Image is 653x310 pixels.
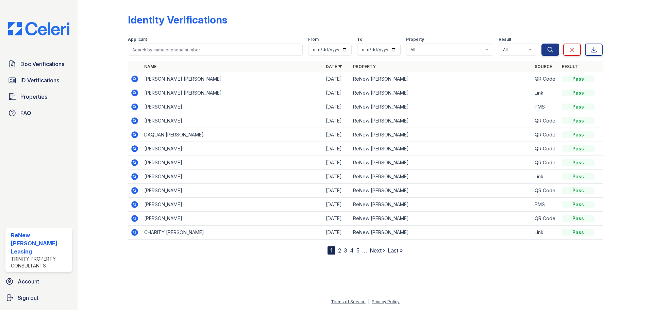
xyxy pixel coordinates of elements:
[368,299,369,304] div: |
[532,128,559,142] td: QR Code
[323,156,350,170] td: [DATE]
[323,100,350,114] td: [DATE]
[532,142,559,156] td: QR Code
[562,103,595,110] div: Pass
[532,114,559,128] td: QR Code
[562,201,595,208] div: Pass
[532,72,559,86] td: QR Code
[331,299,366,304] a: Terms of Service
[350,212,532,226] td: ReNew [PERSON_NAME]
[141,72,323,86] td: [PERSON_NAME] [PERSON_NAME]
[11,231,69,256] div: ReNew [PERSON_NAME] Leasing
[562,89,595,96] div: Pass
[18,277,39,285] span: Account
[141,156,323,170] td: [PERSON_NAME]
[562,64,578,69] a: Result
[350,86,532,100] td: ReNew [PERSON_NAME]
[350,226,532,240] td: ReNew [PERSON_NAME]
[20,60,64,68] span: Doc Verifications
[141,128,323,142] td: DAQUAN [PERSON_NAME]
[562,159,595,166] div: Pass
[5,74,72,87] a: ID Verifications
[350,128,532,142] td: ReNew [PERSON_NAME]
[20,93,47,101] span: Properties
[532,198,559,212] td: PMS
[128,44,303,56] input: Search by name or phone number
[535,64,552,69] a: Source
[532,156,559,170] td: QR Code
[562,76,595,82] div: Pass
[141,184,323,198] td: [PERSON_NAME]
[350,156,532,170] td: ReNew [PERSON_NAME]
[141,226,323,240] td: CHARITY [PERSON_NAME]
[5,90,72,103] a: Properties
[350,72,532,86] td: ReNew [PERSON_NAME]
[326,64,342,69] a: Date ▼
[141,170,323,184] td: [PERSON_NAME]
[338,247,341,254] a: 2
[562,229,595,236] div: Pass
[323,198,350,212] td: [DATE]
[350,170,532,184] td: ReNew [PERSON_NAME]
[350,142,532,156] td: ReNew [PERSON_NAME]
[323,212,350,226] td: [DATE]
[128,37,147,42] label: Applicant
[562,173,595,180] div: Pass
[562,187,595,194] div: Pass
[20,76,59,84] span: ID Verifications
[308,37,319,42] label: From
[562,117,595,124] div: Pass
[323,114,350,128] td: [DATE]
[3,275,75,288] a: Account
[562,215,595,222] div: Pass
[3,291,75,305] a: Sign out
[353,64,376,69] a: Property
[532,100,559,114] td: PMS
[141,142,323,156] td: [PERSON_NAME]
[532,184,559,198] td: QR Code
[323,226,350,240] td: [DATE]
[141,86,323,100] td: [PERSON_NAME] [PERSON_NAME]
[18,294,38,302] span: Sign out
[344,247,347,254] a: 3
[128,14,227,26] div: Identity Verifications
[532,86,559,100] td: Link
[323,128,350,142] td: [DATE]
[323,170,350,184] td: [DATE]
[20,109,31,117] span: FAQ
[532,212,559,226] td: QR Code
[323,72,350,86] td: [DATE]
[11,256,69,269] div: Trinity Property Consultants
[350,247,354,254] a: 4
[141,198,323,212] td: [PERSON_NAME]
[328,246,335,255] div: 1
[350,100,532,114] td: ReNew [PERSON_NAME]
[356,247,359,254] a: 5
[141,100,323,114] td: [PERSON_NAME]
[141,114,323,128] td: [PERSON_NAME]
[532,170,559,184] td: Link
[562,131,595,138] div: Pass
[499,37,511,42] label: Result
[372,299,400,304] a: Privacy Policy
[388,247,403,254] a: Last »
[350,184,532,198] td: ReNew [PERSON_NAME]
[5,57,72,71] a: Doc Verifications
[362,246,367,255] span: …
[350,198,532,212] td: ReNew [PERSON_NAME]
[144,64,156,69] a: Name
[562,145,595,152] div: Pass
[370,247,385,254] a: Next ›
[357,37,363,42] label: To
[5,106,72,120] a: FAQ
[323,86,350,100] td: [DATE]
[141,212,323,226] td: [PERSON_NAME]
[406,37,424,42] label: Property
[532,226,559,240] td: Link
[350,114,532,128] td: ReNew [PERSON_NAME]
[3,22,75,35] img: CE_Logo_Blue-a8612792a0a2168367f1c8372b55b34899dd931a85d93a1a3d3e32e68fde9ad4.png
[323,184,350,198] td: [DATE]
[323,142,350,156] td: [DATE]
